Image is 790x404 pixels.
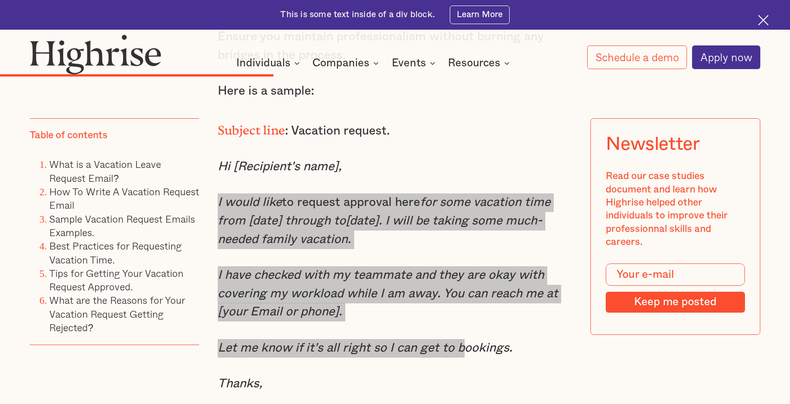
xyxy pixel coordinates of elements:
[218,193,573,249] p: to request approval here
[236,58,303,69] div: Individuals
[218,118,573,141] p: : Vacation request.
[30,129,108,142] div: Table of contents
[392,58,426,69] div: Events
[606,134,699,155] div: Newsletter
[692,45,761,70] a: Apply now
[218,82,573,101] p: Here is a sample:
[218,123,285,131] strong: Subject line
[450,6,510,25] a: Learn More
[312,58,382,69] div: Companies
[30,34,162,74] img: Highrise logo
[587,45,687,69] a: Schedule a demo
[312,58,369,69] div: Companies
[49,292,185,335] a: What are the Reasons for Your Vacation Request Getting Rejected?
[448,58,512,69] div: Resources
[49,238,181,267] a: Best Practices for Requesting Vacation Time.
[606,170,745,249] div: Read our case studies document and learn how Highrise helped other individuals to improve their p...
[218,196,282,208] em: I would like
[606,263,745,286] input: Your e-mail
[218,196,550,245] em: for some vacation time from [date] through to[date]. I will be taking some much-needed family vac...
[758,15,769,26] img: Cross icon
[218,160,342,173] em: Hi [Recipient's name],
[392,58,438,69] div: Events
[218,378,262,390] em: Thanks,
[236,58,291,69] div: Individuals
[218,342,512,354] em: Let me know if it's all right so I can get to bookings.
[606,292,745,313] input: Keep me posted
[49,265,183,294] a: Tips for Getting Your Vacation Request Approved.
[49,156,161,185] a: What is a Vacation Leave Request Email?
[606,263,745,313] form: Modal Form
[448,58,500,69] div: Resources
[218,269,558,318] em: I have checked with my teammate and they are okay with covering my workload while I am away. You ...
[49,211,195,240] a: Sample Vacation Request Emails Examples.
[49,184,199,212] a: How To Write A Vacation Request Email
[280,9,434,20] div: This is some text inside of a div block.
